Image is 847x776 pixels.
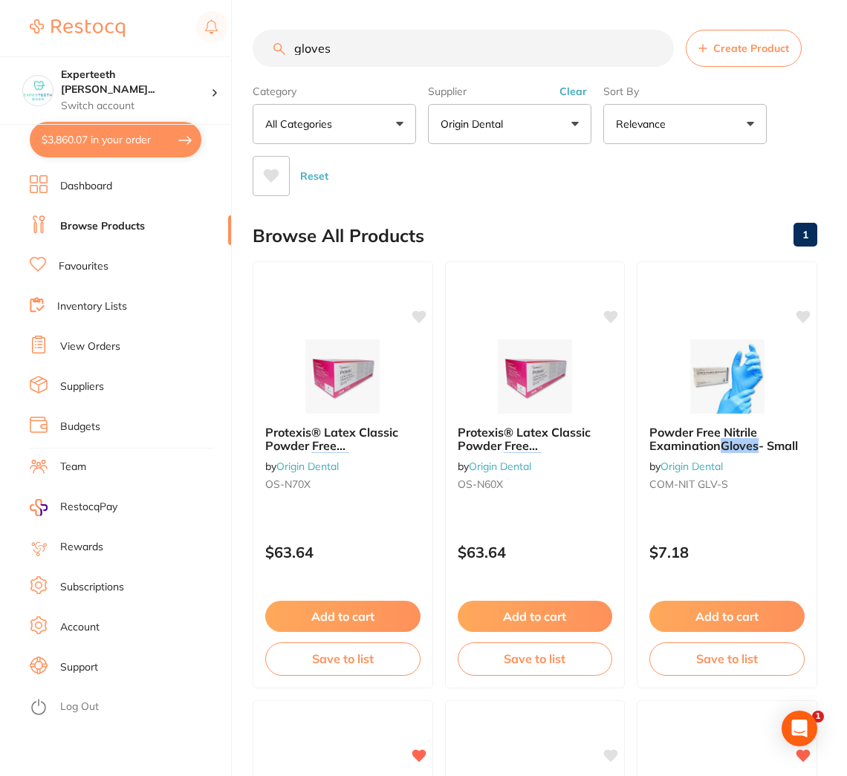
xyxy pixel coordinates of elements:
span: - Small [759,438,798,453]
span: OS-N70X [265,477,311,491]
button: Save to list [265,642,421,675]
button: Add to cart [458,601,613,632]
a: Log Out [60,700,99,714]
span: Protexis® Latex Classic Powder Free Surgical [458,425,591,467]
p: Relevance [616,117,672,131]
a: RestocqPay [30,499,117,516]
button: Add to cart [649,601,805,632]
span: by [458,460,531,473]
b: Protexis® Latex Classic Powder Free Surgical Gloves - Cream - 7.0 [265,426,421,453]
p: Switch account [61,99,211,114]
label: Category [253,85,416,98]
h2: Browse All Products [253,226,424,247]
label: Sort By [603,85,767,98]
button: Relevance [603,104,767,144]
a: Origin Dental [661,460,723,473]
span: RestocqPay [60,500,117,515]
button: Reset [296,156,333,196]
a: Suppliers [60,379,104,394]
span: by [649,460,723,473]
img: RestocqPay [30,499,48,516]
img: Protexis® Latex Classic Powder Free Surgical Gloves - Cream - 6.0 [487,339,583,414]
a: Budgets [60,420,100,434]
img: Protexis® Latex Classic Powder Free Surgical Gloves - Cream - 7.0 [294,339,391,414]
button: $3,860.07 in your order [30,122,201,157]
a: Inventory Lists [57,299,127,314]
button: All Categories [253,104,416,144]
span: COM-NIT GLV-S [649,477,728,491]
span: Protexis® Latex Classic Powder Free Surgical [265,425,398,467]
span: by [265,460,339,473]
a: Origin Dental [276,460,339,473]
input: Search Products [253,30,674,67]
div: Open Intercom Messenger [782,711,817,746]
em: Gloves [504,452,542,467]
img: Restocq Logo [30,19,125,37]
a: Dashboard [60,179,112,194]
p: $7.18 [649,544,805,561]
a: Favourites [59,259,108,274]
img: Experteeth Eastwood West [23,76,53,105]
h4: Experteeth Eastwood West [61,68,211,97]
button: Clear [555,85,591,98]
em: Gloves [311,452,349,467]
b: Powder Free Nitrile Examination Gloves - Small [649,426,805,453]
p: All Categories [265,117,338,131]
a: Subscriptions [60,580,124,595]
button: Save to list [458,642,613,675]
p: $63.64 [458,544,613,561]
span: OS-N60X [458,477,503,491]
a: View Orders [60,339,120,354]
button: Add to cart [265,601,421,632]
span: 1 [812,711,824,723]
p: Origin Dental [441,117,509,131]
a: 1 [794,220,817,250]
a: Account [60,620,100,635]
span: Create Product [713,42,789,54]
a: Rewards [60,540,103,555]
a: Browse Products [60,219,145,234]
button: Create Product [686,30,802,67]
img: Powder Free Nitrile Examination Gloves - Small [679,339,776,414]
label: Supplier [428,85,591,98]
button: Origin Dental [428,104,591,144]
button: Log Out [30,696,227,720]
p: $63.64 [265,544,421,561]
a: Restocq Logo [30,11,125,45]
b: Protexis® Latex Classic Powder Free Surgical Gloves - Cream - 6.0 [458,426,613,453]
button: Save to list [649,642,805,675]
a: Origin Dental [469,460,531,473]
a: Support [60,660,98,675]
em: Gloves [721,438,759,453]
span: Powder Free Nitrile Examination [649,425,757,453]
a: Team [60,460,86,475]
